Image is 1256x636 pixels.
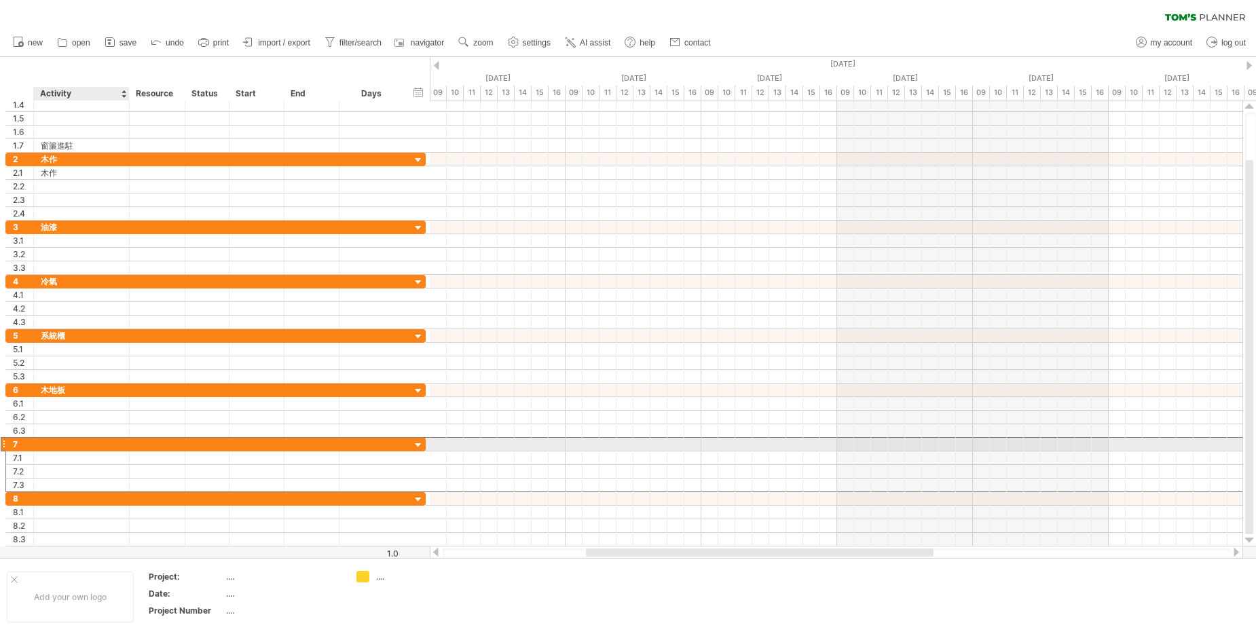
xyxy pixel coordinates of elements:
[339,87,403,100] div: Days
[226,571,340,582] div: ....
[523,38,551,48] span: settings
[13,248,33,261] div: 3.2
[13,384,33,396] div: 6
[411,38,444,48] span: navigator
[1007,86,1024,100] div: 11
[621,34,659,52] a: help
[13,316,33,329] div: 4.3
[13,424,33,437] div: 6.3
[321,34,386,52] a: filter/search
[340,548,399,559] div: 1.0
[41,275,122,288] div: 冷氣
[1075,86,1092,100] div: 15
[291,87,331,100] div: End
[498,86,515,100] div: 13
[616,86,633,100] div: 12
[240,34,314,52] a: import / export
[1221,38,1246,48] span: log out
[10,34,47,52] a: new
[13,288,33,301] div: 4.1
[1143,86,1160,100] div: 11
[566,86,583,100] div: 09
[41,384,122,396] div: 木地板
[1227,86,1244,100] div: 16
[580,38,610,48] span: AI assist
[837,86,854,100] div: 09
[13,126,33,138] div: 1.6
[1203,34,1250,52] a: log out
[905,86,922,100] div: 13
[41,221,122,233] div: 油漆
[7,572,134,622] div: Add your own logo
[583,86,599,100] div: 10
[735,86,752,100] div: 11
[701,71,837,86] div: Friday, 5 September 2025
[149,571,223,582] div: Project:
[1126,86,1143,100] div: 10
[786,86,803,100] div: 14
[1151,38,1192,48] span: my account
[973,71,1109,86] div: Sunday, 7 September 2025
[666,34,715,52] a: contact
[13,343,33,356] div: 5.1
[195,34,233,52] a: print
[13,234,33,247] div: 3.1
[973,86,990,100] div: 09
[339,38,382,48] span: filter/search
[258,38,310,48] span: import / export
[464,86,481,100] div: 11
[888,86,905,100] div: 12
[213,38,229,48] span: print
[752,86,769,100] div: 12
[13,533,33,546] div: 8.3
[226,588,340,599] div: ....
[13,438,33,451] div: 7
[990,86,1007,100] div: 10
[13,207,33,220] div: 2.4
[149,605,223,616] div: Project Number
[40,87,122,100] div: Activity
[13,329,33,342] div: 5
[939,86,956,100] div: 15
[1109,71,1244,86] div: Monday, 8 September 2025
[13,112,33,125] div: 1.5
[1024,86,1041,100] div: 12
[1211,86,1227,100] div: 15
[473,38,493,48] span: zoom
[515,86,532,100] div: 14
[1194,86,1211,100] div: 14
[566,71,701,86] div: Thursday, 4 September 2025
[191,87,221,100] div: Status
[166,38,184,48] span: undo
[1109,86,1126,100] div: 09
[13,370,33,383] div: 5.3
[13,451,33,464] div: 7.1
[136,87,177,100] div: Resource
[13,275,33,288] div: 4
[455,34,497,52] a: zoom
[13,411,33,424] div: 6.2
[13,221,33,233] div: 3
[149,588,223,599] div: Date:
[447,86,464,100] div: 10
[430,71,566,86] div: Wednesday, 3 September 2025
[633,86,650,100] div: 13
[549,86,566,100] div: 16
[769,86,786,100] div: 13
[147,34,188,52] a: undo
[430,86,447,100] div: 09
[481,86,498,100] div: 12
[41,139,122,152] div: 窗簾進駐
[13,506,33,519] div: 8.1
[119,38,136,48] span: save
[650,86,667,100] div: 14
[13,180,33,193] div: 2.2
[101,34,141,52] a: save
[667,86,684,100] div: 15
[1160,86,1177,100] div: 12
[854,86,871,100] div: 10
[13,98,33,111] div: 1.4
[13,139,33,152] div: 1.7
[13,193,33,206] div: 2.3
[13,492,33,505] div: 8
